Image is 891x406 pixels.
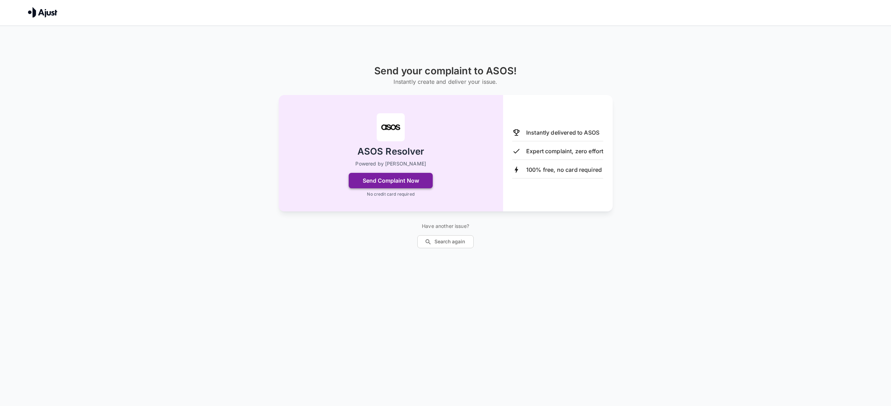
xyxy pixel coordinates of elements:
p: Instantly delivered to ASOS [526,128,599,137]
p: Have another issue? [417,223,474,230]
h1: Send your complaint to ASOS! [374,65,517,77]
p: Powered by [PERSON_NAME] [355,160,426,167]
button: Search again [417,235,474,248]
button: Send Complaint Now [349,173,433,188]
h6: Instantly create and deliver your issue. [374,77,517,87]
p: No credit card required [367,191,414,197]
img: ASOS [377,113,405,141]
p: Expert complaint, zero effort [526,147,603,155]
img: Ajust [28,7,57,18]
p: 100% free, no card required [526,165,602,174]
h2: ASOS Resolver [357,146,424,158]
